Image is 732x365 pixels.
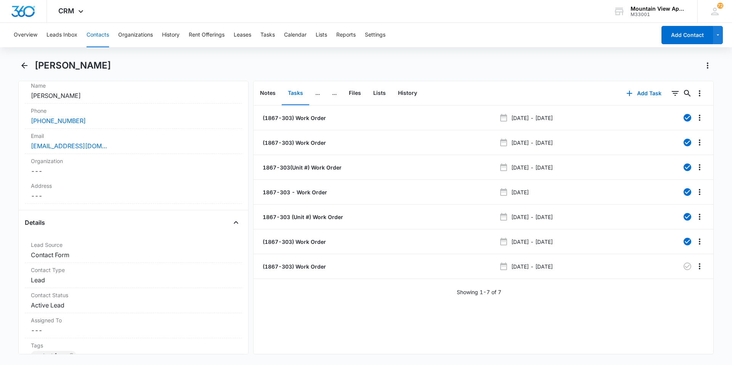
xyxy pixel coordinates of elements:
[367,82,392,105] button: Lists
[701,59,714,72] button: Actions
[261,163,342,171] a: 1867-303(Unit #) Work Order
[31,91,236,100] dd: [PERSON_NAME]
[189,23,225,47] button: Rent Offerings
[717,3,723,9] span: 72
[118,23,153,47] button: Organizations
[31,82,236,90] label: Name
[693,260,706,272] button: Overflow Menu
[25,78,242,104] div: Name[PERSON_NAME]
[261,238,326,246] a: (1867-303) Work Order
[365,23,385,47] button: Settings
[631,6,686,12] div: account name
[58,7,74,15] span: CRM
[25,238,242,263] div: Lead SourceContact Form
[260,23,275,47] button: Tasks
[31,301,236,310] dd: Active Lead
[693,87,706,99] button: Overflow Menu
[693,211,706,223] button: Overflow Menu
[457,288,501,296] p: Showing 1-7 of 7
[31,341,236,349] label: Tags
[25,129,242,154] div: Email[EMAIL_ADDRESS][DOMAIN_NAME]
[511,188,529,196] p: [DATE]
[693,112,706,124] button: Overflow Menu
[392,82,423,105] button: History
[31,116,86,125] a: [PHONE_NUMBER]
[31,241,236,249] label: Lead Source
[343,82,367,105] button: Files
[31,316,236,324] label: Assigned To
[261,263,326,271] a: (1867-303) Work Order
[309,82,326,105] button: ...
[31,157,236,165] label: Organization
[31,291,236,299] label: Contact Status
[669,87,681,99] button: Filters
[31,166,236,176] dd: ---
[14,23,37,47] button: Overview
[25,179,242,204] div: Address---
[31,250,236,259] dd: Contact Form
[511,139,553,147] p: [DATE] - [DATE]
[326,82,343,105] button: ...
[31,132,236,140] label: Email
[693,136,706,149] button: Overflow Menu
[261,139,326,147] a: (1867-303) Work Order
[87,23,109,47] button: Contacts
[31,351,76,360] div: Contact Form
[511,213,553,221] p: [DATE] - [DATE]
[511,263,553,271] p: [DATE] - [DATE]
[25,218,45,227] h4: Details
[31,182,236,190] label: Address
[511,163,553,171] p: [DATE] - [DATE]
[316,23,327,47] button: Lists
[261,213,343,221] a: 1867-303 (Unit #) Work Order
[162,23,180,47] button: History
[25,313,242,338] div: Assigned To---
[25,154,242,179] div: Organization---
[35,60,111,71] h1: [PERSON_NAME]
[693,235,706,248] button: Overflow Menu
[31,141,107,150] a: [EMAIL_ADDRESS][DOMAIN_NAME]
[261,188,327,196] a: 1867-303 - Work Order
[69,353,74,358] button: Remove
[31,266,236,274] label: Contact Type
[661,26,713,44] button: Add Contact
[619,84,669,102] button: Add Task
[31,275,236,285] dd: Lead
[693,161,706,173] button: Overflow Menu
[18,59,30,72] button: Back
[336,23,356,47] button: Reports
[254,82,282,105] button: Notes
[261,114,326,122] a: (1867-303) Work Order
[25,104,242,129] div: Phone[PHONE_NUMBER]
[717,3,723,9] div: notifications count
[631,12,686,17] div: account id
[31,326,236,335] dd: ---
[25,263,242,288] div: Contact TypeLead
[511,114,553,122] p: [DATE] - [DATE]
[681,87,693,99] button: Search...
[25,288,242,313] div: Contact StatusActive Lead
[31,107,236,115] label: Phone
[47,23,77,47] button: Leads Inbox
[31,191,236,200] dd: ---
[693,186,706,198] button: Overflow Menu
[284,23,307,47] button: Calendar
[511,238,553,246] p: [DATE] - [DATE]
[230,216,242,229] button: Close
[234,23,251,47] button: Leases
[282,82,309,105] button: Tasks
